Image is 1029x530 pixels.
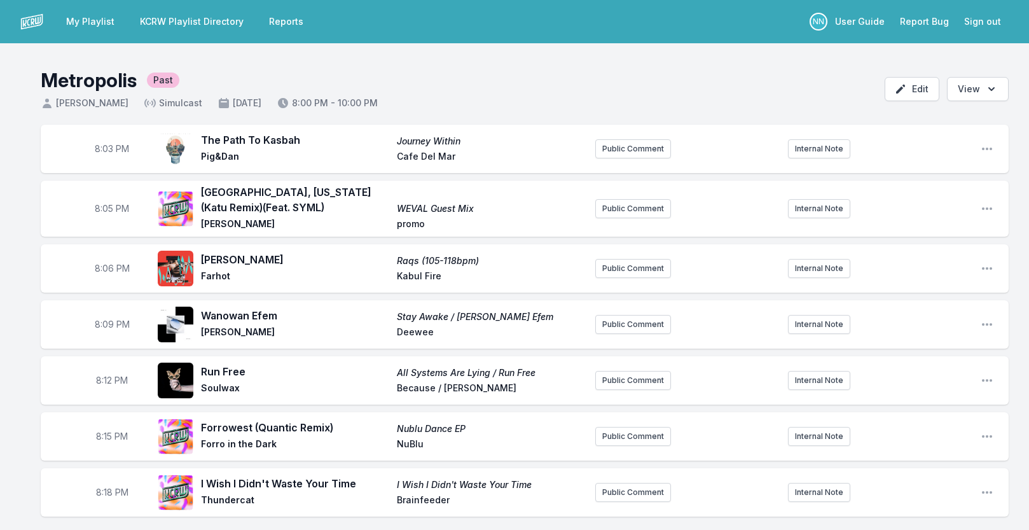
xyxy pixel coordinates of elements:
[595,315,671,334] button: Public Comment
[981,374,993,387] button: Open playlist item options
[201,494,389,509] span: Thundercat
[788,139,850,158] button: Internal Note
[397,150,585,165] span: Cafe Del Mar
[201,382,389,397] span: Soulwax
[397,366,585,379] span: All Systems Are Lying / Run Free
[201,420,389,435] span: Forrowest (Quantic Remix)
[201,270,389,285] span: Farhot
[788,199,850,218] button: Internal Note
[95,318,130,331] span: Timestamp
[397,494,585,509] span: Brainfeeder
[96,374,128,387] span: Timestamp
[827,10,892,33] a: User Guide
[201,364,389,379] span: Run Free
[885,77,939,101] button: Edit
[96,430,128,443] span: Timestamp
[810,13,827,31] p: Nassir Nassirzadeh
[201,150,389,165] span: Pig&Dan
[981,486,993,499] button: Open playlist item options
[397,422,585,435] span: Nublu Dance EP
[595,139,671,158] button: Public Comment
[201,252,389,267] span: [PERSON_NAME]
[201,185,389,215] span: [GEOGRAPHIC_DATA], [US_STATE] (Katu Remix) (Feat. SYML)
[397,255,585,267] span: Raqs (105-118bpm)
[158,307,193,342] img: Stay Awake / Wanowan Efem
[59,10,122,33] a: My Playlist
[158,251,193,286] img: Raqs (105-118bpm)
[201,218,389,233] span: [PERSON_NAME]
[147,73,179,88] span: Past
[397,326,585,341] span: Deewee
[981,202,993,215] button: Open playlist item options
[595,259,671,278] button: Public Comment
[892,10,956,33] a: Report Bug
[41,69,137,92] h1: Metropolis
[218,97,261,109] span: [DATE]
[201,132,389,148] span: The Path To Kasbah
[397,478,585,491] span: I Wish I Didn't Waste Your Time
[95,143,129,155] span: Timestamp
[95,262,130,275] span: Timestamp
[277,97,378,109] span: 8:00 PM - 10:00 PM
[20,10,43,33] img: logo-white-87cec1fa9cbef997252546196dc51331.png
[201,476,389,491] span: I Wish I Didn't Waste Your Time
[132,10,251,33] a: KCRW Playlist Directory
[788,371,850,390] button: Internal Note
[96,486,128,499] span: Timestamp
[981,143,993,155] button: Open playlist item options
[788,427,850,446] button: Internal Note
[947,77,1009,101] button: Open options
[595,199,671,218] button: Public Comment
[788,259,850,278] button: Internal Note
[144,97,202,109] span: Simulcast
[397,310,585,323] span: Stay Awake / [PERSON_NAME] Efem
[788,315,850,334] button: Internal Note
[397,202,585,215] span: WEVAL Guest Mix
[158,475,193,510] img: I Wish I Didn't Waste Your Time
[595,483,671,502] button: Public Comment
[201,438,389,453] span: Forro in the Dark
[956,10,1009,33] button: Sign out
[595,427,671,446] button: Public Comment
[158,191,193,227] img: WEVAL Guest Mix
[201,326,389,341] span: [PERSON_NAME]
[397,382,585,397] span: Because / [PERSON_NAME]
[201,308,389,323] span: Wanowan Efem
[981,262,993,275] button: Open playlist item options
[788,483,850,502] button: Internal Note
[397,218,585,233] span: promo
[158,131,193,167] img: Journey Within
[981,318,993,331] button: Open playlist item options
[261,10,311,33] a: Reports
[397,135,585,148] span: Journey Within
[158,363,193,398] img: All Systems Are Lying / Run Free
[397,270,585,285] span: Kabul Fire
[158,419,193,454] img: Nublu Dance EP
[41,97,128,109] span: [PERSON_NAME]
[981,430,993,443] button: Open playlist item options
[595,371,671,390] button: Public Comment
[397,438,585,453] span: NuBlu
[95,202,129,215] span: Timestamp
